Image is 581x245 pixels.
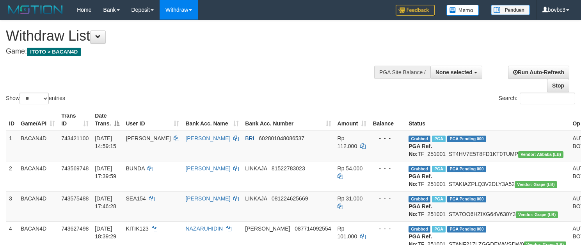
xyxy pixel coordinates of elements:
[409,226,430,232] span: Grabbed
[123,109,182,131] th: User ID: activate to sort column ascending
[6,48,380,55] h4: Game:
[58,109,92,131] th: Trans ID: activate to sort column ascending
[405,161,569,191] td: TF_251001_STAKIAZPLQ3V2DLY3A52
[6,131,18,161] td: 1
[185,135,230,141] a: [PERSON_NAME]
[370,109,405,131] th: Balance
[185,165,230,172] a: [PERSON_NAME]
[259,135,304,141] span: Copy 602801048086537 to clipboard
[6,109,18,131] th: ID
[272,165,305,172] span: Copy 81522783023 to clipboard
[338,195,363,202] span: Rp 31.000
[6,161,18,191] td: 2
[405,109,569,131] th: Status
[409,143,432,157] b: PGA Ref. No:
[61,165,89,172] span: 743569748
[182,109,242,131] th: Bank Acc. Name: activate to sort column ascending
[27,48,81,56] span: ITOTO > BACAN4D
[409,203,432,217] b: PGA Ref. No:
[6,28,380,44] h1: Withdraw List
[272,195,308,202] span: Copy 081224625669 to clipboard
[185,195,230,202] a: [PERSON_NAME]
[446,5,479,16] img: Button%20Memo.svg
[432,196,446,202] span: Marked by bovbc1
[61,195,89,202] span: 743575488
[245,165,267,172] span: LINKAJA
[95,135,116,149] span: [DATE] 14:59:15
[18,161,58,191] td: BACAN4D
[6,93,65,104] label: Show entries
[520,93,575,104] input: Search:
[6,191,18,221] td: 3
[405,191,569,221] td: TF_251001_STA7OO6HZIXG64V630Y3
[515,181,557,188] span: Vendor URL: https://dashboard.q2checkout.com/secure
[447,136,486,142] span: PGA Pending
[430,66,482,79] button: None selected
[338,225,357,240] span: Rp 101.000
[245,135,254,141] span: BRI
[334,109,370,131] th: Amount: activate to sort column ascending
[508,66,569,79] a: Run Auto-Refresh
[409,196,430,202] span: Grabbed
[20,93,49,104] select: Showentries
[61,135,89,141] span: 743421100
[373,225,402,232] div: - - -
[126,135,171,141] span: [PERSON_NAME]
[499,93,575,104] label: Search:
[338,165,363,172] span: Rp 54.000
[409,173,432,187] b: PGA Ref. No:
[126,165,144,172] span: BUNDA
[18,191,58,221] td: BACAN4D
[516,211,558,218] span: Vendor URL: https://dashboard.q2checkout.com/secure
[405,131,569,161] td: TF_251001_ST4HV7E5T8FD1KT0TUMP
[547,79,569,92] a: Stop
[435,69,473,75] span: None selected
[373,134,402,142] div: - - -
[95,195,116,209] span: [DATE] 17:46:28
[126,195,146,202] span: SEA154
[432,136,446,142] span: Marked by bovbc1
[447,226,486,232] span: PGA Pending
[491,5,530,15] img: panduan.png
[447,196,486,202] span: PGA Pending
[95,225,116,240] span: [DATE] 18:39:29
[374,66,430,79] div: PGA Site Balance /
[338,135,357,149] span: Rp 112.000
[242,109,334,131] th: Bank Acc. Number: activate to sort column ascending
[92,109,123,131] th: Date Trans.: activate to sort column descending
[295,225,331,232] span: Copy 087714092554 to clipboard
[6,4,65,16] img: MOTION_logo.png
[126,225,148,232] span: KITIK123
[518,151,563,158] span: Vendor URL: https://dashboard.q2checkout.com/secure
[18,131,58,161] td: BACAN4D
[409,136,430,142] span: Grabbed
[373,165,402,172] div: - - -
[18,109,58,131] th: Game/API: activate to sort column ascending
[432,226,446,232] span: Marked by bovbc1
[95,165,116,179] span: [DATE] 17:39:59
[245,225,290,232] span: [PERSON_NAME]
[409,166,430,172] span: Grabbed
[447,166,486,172] span: PGA Pending
[185,225,223,232] a: NAZARUHIDIN
[245,195,267,202] span: LINKAJA
[373,195,402,202] div: - - -
[61,225,89,232] span: 743627498
[432,166,446,172] span: Marked by bovbc1
[396,5,435,16] img: Feedback.jpg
